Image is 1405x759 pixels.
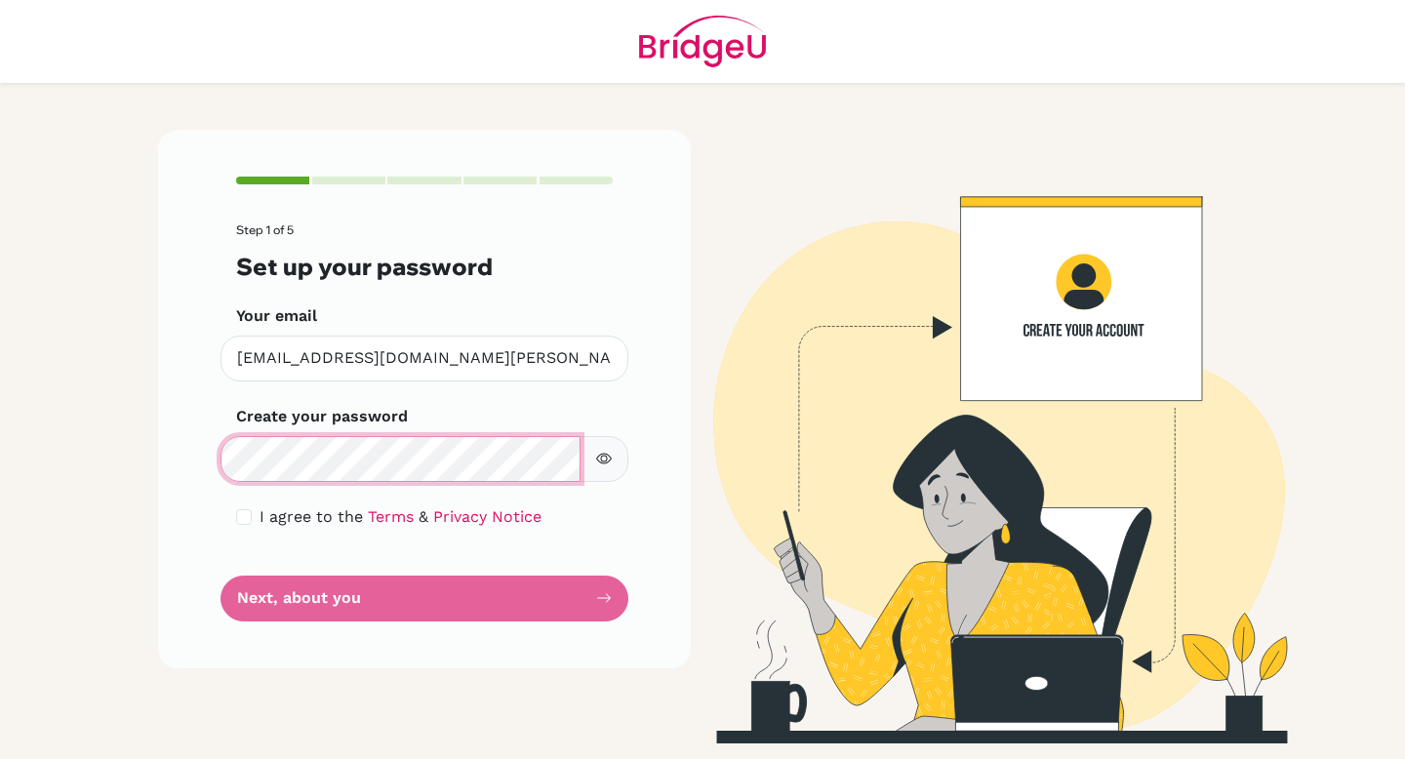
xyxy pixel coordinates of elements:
label: Create your password [236,405,408,428]
input: Insert your email* [221,336,628,381]
label: Your email [236,304,317,328]
a: Privacy Notice [433,507,542,526]
span: I agree to the [260,507,363,526]
h3: Set up your password [236,253,613,281]
span: Step 1 of 5 [236,222,294,237]
a: Terms [368,507,414,526]
span: & [419,507,428,526]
